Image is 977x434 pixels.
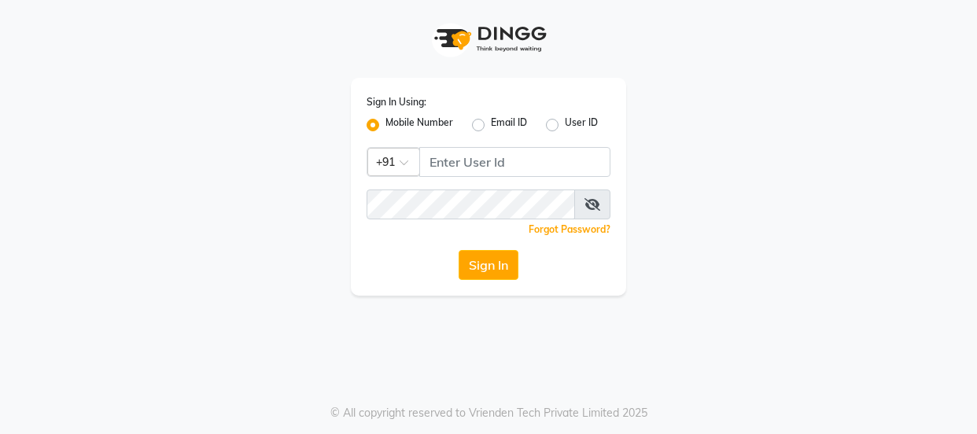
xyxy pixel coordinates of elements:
label: Sign In Using: [367,95,426,109]
input: Username [367,189,575,219]
label: User ID [565,116,598,134]
input: Username [419,147,610,177]
button: Sign In [459,250,518,280]
a: Forgot Password? [529,223,610,235]
label: Email ID [491,116,527,134]
label: Mobile Number [385,116,453,134]
img: logo1.svg [426,16,551,62]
